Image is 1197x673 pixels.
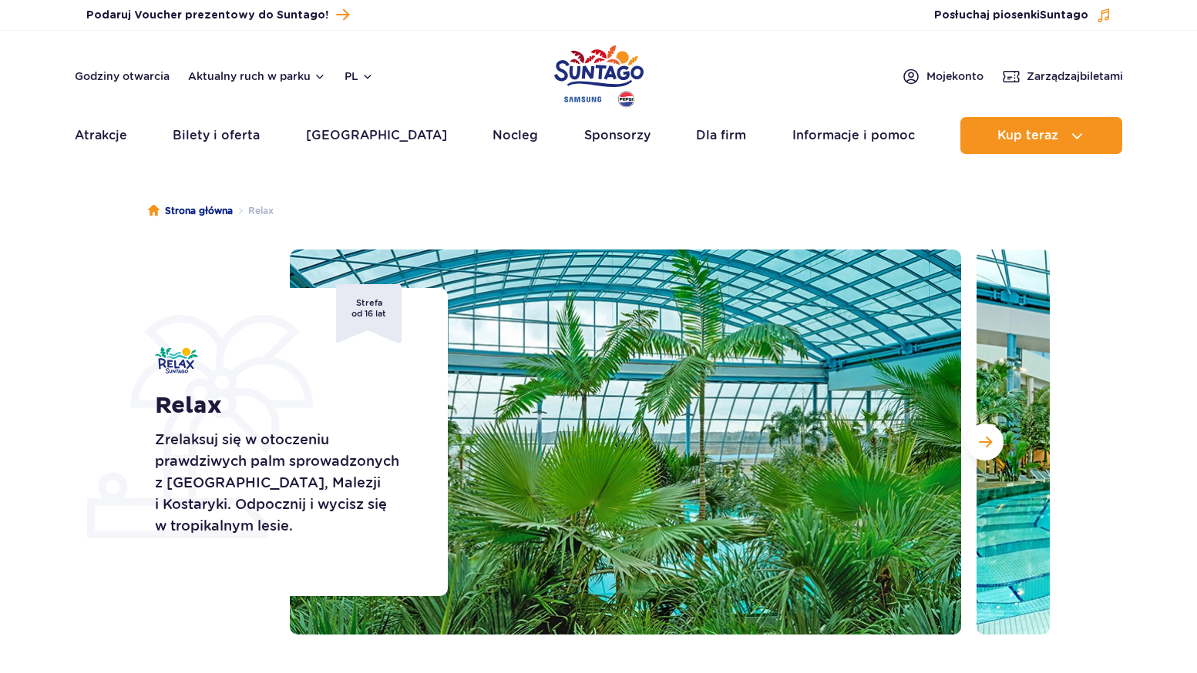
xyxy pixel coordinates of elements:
[148,203,233,219] a: Strona główna
[926,69,983,84] span: Moje konto
[1027,69,1123,84] span: Zarządzaj biletami
[155,392,413,420] h1: Relax
[902,67,983,85] a: Mojekonto
[336,284,402,343] span: Strefa od 16 lat
[188,70,326,82] button: Aktualny ruch w parku
[554,39,644,109] a: Park of Poland
[1002,67,1123,85] a: Zarządzajbiletami
[155,429,413,537] p: Zrelaksuj się w otoczeniu prawdziwych palm sprowadzonych z [GEOGRAPHIC_DATA], Malezji i Kostaryki...
[997,129,1058,142] span: Kup teraz
[173,117,260,154] a: Bilety i oferta
[155,347,198,373] img: Relax
[345,69,374,84] button: pl
[233,203,274,219] li: Relax
[75,117,127,154] a: Atrakcje
[1040,10,1088,21] span: Suntago
[86,8,328,23] span: Podaruj Voucher prezentowy do Suntago!
[75,69,170,84] a: Godziny otwarcia
[792,117,915,154] a: Informacje i pomoc
[306,117,447,154] a: [GEOGRAPHIC_DATA]
[584,117,651,154] a: Sponsorzy
[934,8,1088,23] span: Posłuchaj piosenki
[493,117,538,154] a: Nocleg
[696,117,746,154] a: Dla firm
[967,424,1004,460] button: Następny slajd
[934,8,1111,23] button: Posłuchaj piosenkiSuntago
[960,117,1122,154] button: Kup teraz
[86,5,349,25] a: Podaruj Voucher prezentowy do Suntago!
